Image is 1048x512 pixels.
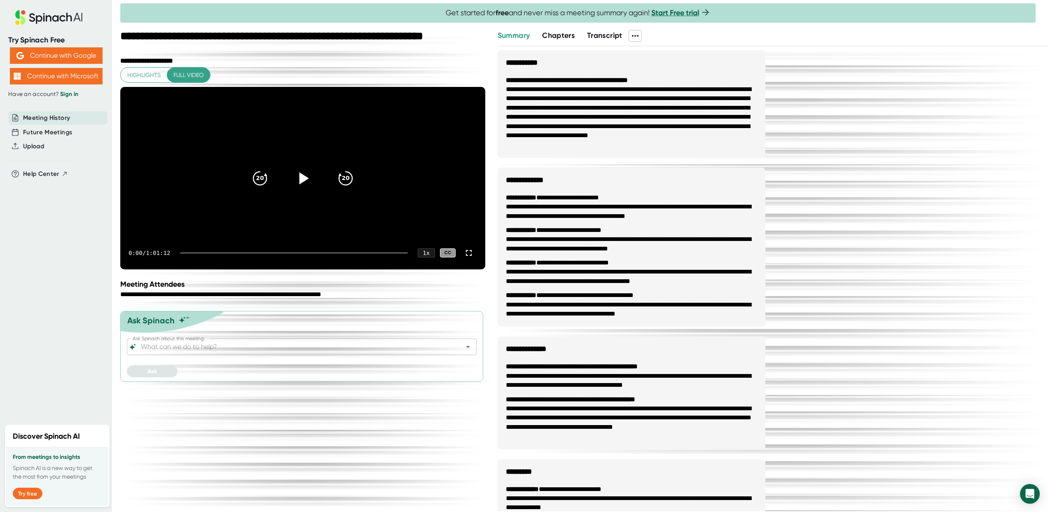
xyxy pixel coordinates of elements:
[127,316,175,325] div: Ask Spinach
[23,113,70,123] button: Meeting History
[440,248,456,258] div: CC
[13,431,80,442] h2: Discover Spinach AI
[1020,484,1040,504] div: Open Intercom Messenger
[139,341,450,353] input: What can we do to help?
[23,169,68,179] button: Help Center
[13,488,42,499] button: Try free
[10,47,103,64] button: Continue with Google
[498,30,530,41] button: Summary
[167,68,210,83] button: Full video
[418,248,435,257] div: 1 x
[127,365,178,377] button: Ask
[542,30,575,41] button: Chapters
[173,70,204,80] span: Full video
[121,68,167,83] button: Highlights
[147,368,157,375] span: Ask
[542,31,575,40] span: Chapters
[587,31,622,40] span: Transcript
[16,52,24,59] img: Aehbyd4JwY73AAAAAElFTkSuQmCC
[8,35,104,45] div: Try Spinach Free
[651,8,699,17] a: Start Free trial
[587,30,622,41] button: Transcript
[446,8,711,18] span: Get started for and never miss a meeting summary again!
[120,280,487,289] div: Meeting Attendees
[129,250,170,256] div: 0:00 / 1:01:12
[13,454,102,461] h3: From meetings to insights
[10,68,103,84] button: Continue with Microsoft
[23,142,44,151] button: Upload
[496,8,509,17] b: free
[60,91,78,98] a: Sign in
[498,31,530,40] span: Summary
[462,341,474,353] button: Open
[23,169,59,179] span: Help Center
[13,464,102,481] p: Spinach AI is a new way to get the most from your meetings
[23,128,72,137] button: Future Meetings
[127,70,161,80] span: Highlights
[8,91,104,98] div: Have an account?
